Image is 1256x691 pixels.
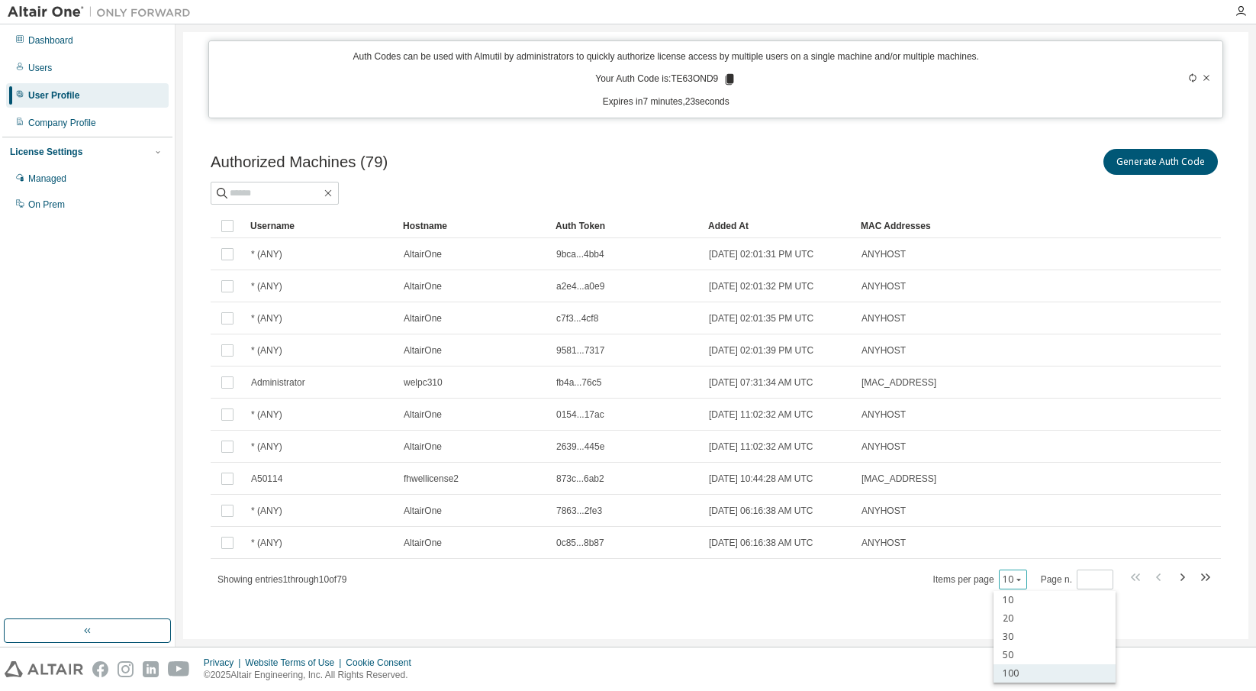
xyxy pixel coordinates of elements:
span: [DATE] 11:02:32 AM UTC [709,408,813,421]
div: 20 [994,609,1116,628]
p: © 2025 Altair Engineering, Inc. All Rights Reserved. [204,669,420,682]
span: Items per page [933,570,1027,589]
span: [MAC_ADDRESS] [861,473,936,485]
span: 9581...7317 [556,344,604,357]
span: AltairOne [404,344,442,357]
p: Auth Codes can be used with Almutil by administrators to quickly authorize license access by mult... [218,50,1114,63]
span: 9bca...4bb4 [556,248,604,260]
div: Auth Token [556,214,696,238]
div: License Settings [10,146,82,158]
p: Expires in 7 minutes, 23 seconds [218,95,1114,108]
span: * (ANY) [251,505,282,517]
span: [DATE] 02:01:31 PM UTC [709,248,813,260]
span: * (ANY) [251,248,282,260]
span: Administrator [251,376,305,389]
span: A50114 [251,473,282,485]
div: Privacy [204,657,245,669]
img: Altair One [8,5,198,20]
span: AltairOne [404,408,442,421]
span: 2639...445e [556,441,604,453]
span: AltairOne [404,280,442,292]
img: facebook.svg [92,661,108,677]
span: ANYHOST [861,344,906,357]
span: [DATE] 02:01:35 PM UTC [709,312,813,325]
span: Showing entries 1 through 10 of 79 [217,574,347,585]
span: * (ANY) [251,344,282,357]
div: MAC Addresses [861,214,1053,238]
span: * (ANY) [251,537,282,549]
span: * (ANY) [251,280,282,292]
span: Page n. [1041,570,1113,589]
span: 7863...2fe3 [556,505,602,517]
div: User Profile [28,89,79,102]
button: 10 [1003,573,1023,586]
div: Cookie Consent [346,657,420,669]
span: [DATE] 10:44:28 AM UTC [709,473,813,485]
span: AltairOne [404,312,442,325]
span: AltairOne [404,248,442,260]
img: linkedin.svg [143,661,159,677]
div: Website Terms of Use [245,657,346,669]
span: [MAC_ADDRESS] [861,376,936,389]
span: ANYHOST [861,408,906,421]
img: altair_logo.svg [5,661,83,677]
span: c7f3...4cf8 [556,312,598,325]
span: ANYHOST [861,312,906,325]
span: [DATE] 02:01:32 PM UTC [709,280,813,292]
span: welpc310 [404,376,443,389]
span: * (ANY) [251,408,282,421]
div: Managed [28,173,66,185]
span: [DATE] 06:16:38 AM UTC [709,505,813,517]
div: Dashboard [28,34,73,47]
span: ANYHOST [861,505,906,517]
span: * (ANY) [251,312,282,325]
span: ANYHOST [861,280,906,292]
span: AltairOne [404,441,442,453]
span: a2e4...a0e9 [556,280,604,292]
div: Added At [708,214,849,238]
span: fb4a...76c5 [556,376,601,389]
span: [DATE] 02:01:39 PM UTC [709,344,813,357]
div: On Prem [28,199,65,211]
span: fhwellicense2 [404,473,459,485]
span: ANYHOST [861,248,906,260]
div: 50 [994,646,1116,664]
span: * (ANY) [251,441,282,453]
span: ANYHOST [861,441,906,453]
p: Your Auth Code is: TE63OND9 [595,73,736,86]
span: 0154...17ac [556,408,604,421]
span: AltairOne [404,537,442,549]
div: 100 [994,664,1116,683]
span: [DATE] 07:31:34 AM UTC [709,376,813,389]
span: [DATE] 11:02:32 AM UTC [709,441,813,453]
div: Username [250,214,391,238]
div: Users [28,62,52,74]
img: youtube.svg [168,661,190,677]
span: [DATE] 06:16:38 AM UTC [709,537,813,549]
span: AltairOne [404,505,442,517]
button: Generate Auth Code [1103,149,1218,175]
div: 10 [994,591,1116,609]
span: 873c...6ab2 [556,473,604,485]
span: ANYHOST [861,537,906,549]
span: Authorized Machines (79) [211,153,388,171]
img: instagram.svg [118,661,134,677]
div: 30 [994,628,1116,646]
span: 0c85...8b87 [556,537,604,549]
div: Hostname [403,214,543,238]
div: Company Profile [28,117,96,129]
